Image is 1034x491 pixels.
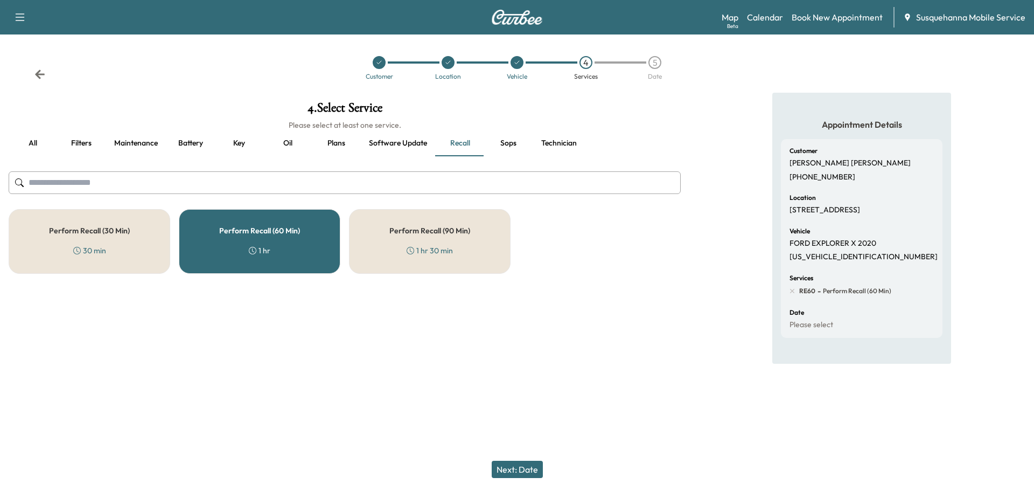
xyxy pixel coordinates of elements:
[574,73,598,80] div: Services
[491,10,543,25] img: Curbee Logo
[484,130,533,156] button: Sops
[389,227,470,234] h5: Perform Recall (90 Min)
[435,73,461,80] div: Location
[263,130,312,156] button: Oil
[790,320,833,330] p: Please select
[648,73,662,80] div: Date
[781,119,942,130] h5: Appointment Details
[790,205,860,215] p: [STREET_ADDRESS]
[9,101,681,120] h1: 4 . Select Service
[722,11,738,24] a: MapBeta
[49,227,130,234] h5: Perform Recall (30 Min)
[34,69,45,80] div: Back
[106,130,166,156] button: Maintenance
[790,158,911,168] p: [PERSON_NAME] [PERSON_NAME]
[799,287,815,295] span: RE60
[790,275,813,281] h6: Services
[790,239,876,248] p: FORD EXPLORER X 2020
[790,195,816,201] h6: Location
[249,245,270,256] div: 1 hr
[747,11,783,24] a: Calendar
[73,245,106,256] div: 30 min
[790,228,810,234] h6: Vehicle
[815,286,821,296] span: -
[166,130,215,156] button: Battery
[492,461,543,478] button: Next: Date
[219,227,300,234] h5: Perform Recall (60 Min)
[57,130,106,156] button: Filters
[9,130,681,156] div: basic tabs example
[312,130,360,156] button: Plans
[533,130,585,156] button: Technician
[215,130,263,156] button: Key
[648,56,661,69] div: 5
[360,130,436,156] button: Software update
[790,309,804,316] h6: Date
[579,56,592,69] div: 4
[436,130,484,156] button: Recall
[9,130,57,156] button: all
[821,287,891,295] span: Perform Recall (60 Min)
[9,120,681,130] h6: Please select at least one service.
[916,11,1025,24] span: Susquehanna Mobile Service
[507,73,527,80] div: Vehicle
[407,245,453,256] div: 1 hr 30 min
[366,73,393,80] div: Customer
[792,11,883,24] a: Book New Appointment
[790,252,938,262] p: [US_VEHICLE_IDENTIFICATION_NUMBER]
[790,172,855,182] p: [PHONE_NUMBER]
[790,148,818,154] h6: Customer
[727,22,738,30] div: Beta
